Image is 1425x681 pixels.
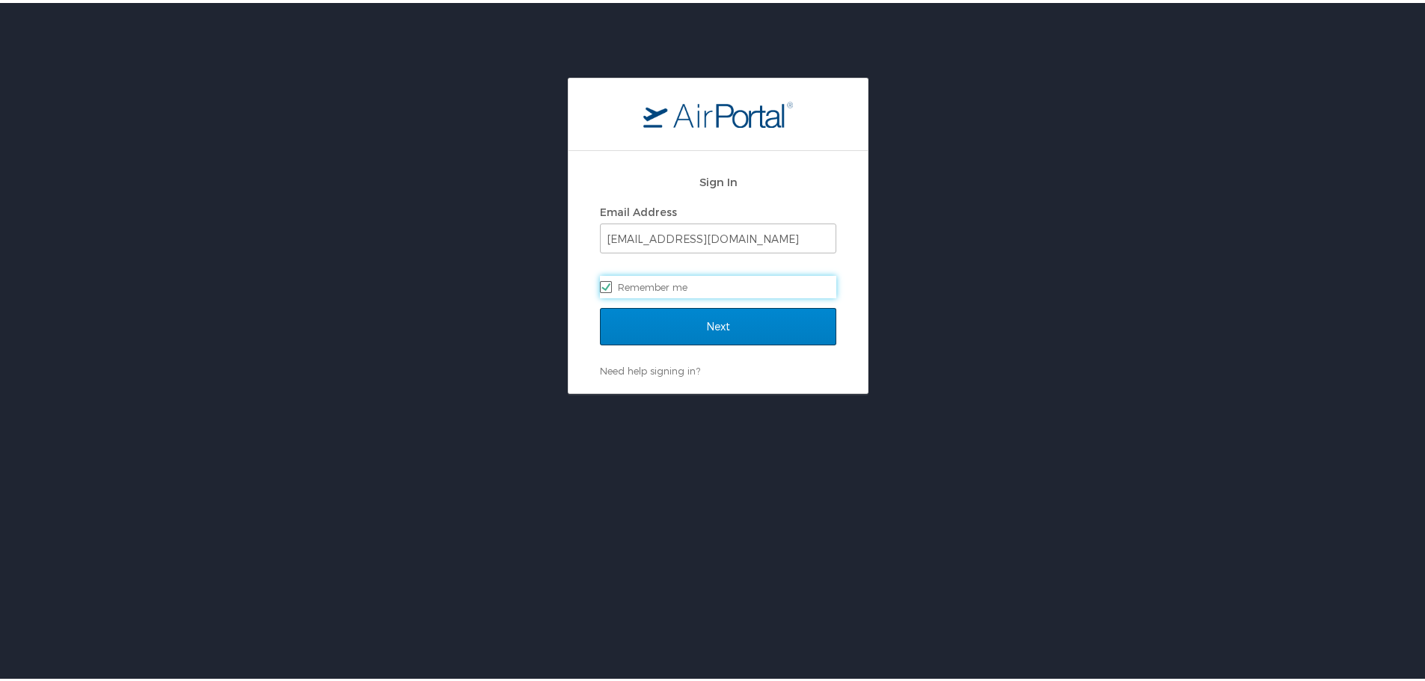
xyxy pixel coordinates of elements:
label: Remember me [600,273,836,295]
img: logo [643,98,793,125]
h2: Sign In [600,170,836,188]
a: Need help signing in? [600,362,700,374]
label: Email Address [600,203,677,215]
input: Next [600,305,836,342]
